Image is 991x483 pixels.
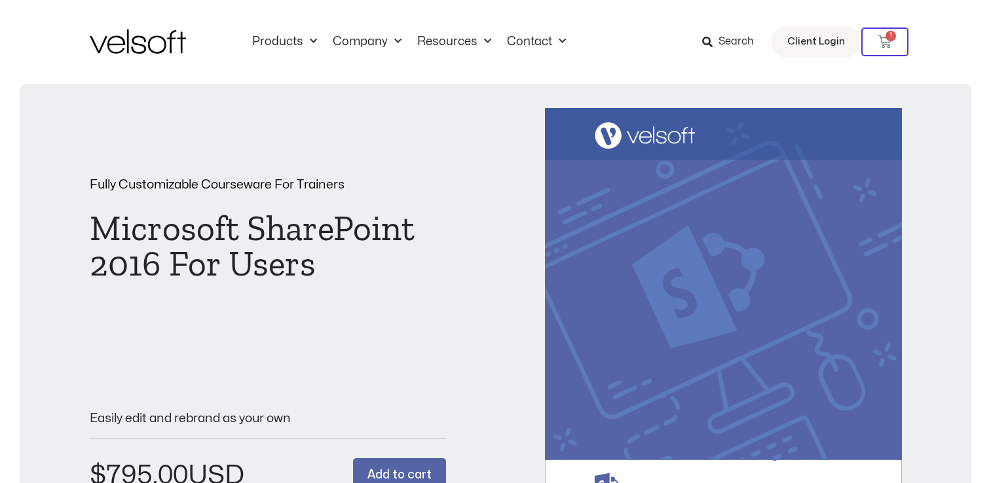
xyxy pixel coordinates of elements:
[90,29,186,54] img: Velsoft Training Materials
[325,35,409,49] a: CompanyMenu Toggle
[861,27,908,56] a: 1
[702,31,763,53] a: Search
[771,26,861,58] a: Client Login
[90,412,446,425] p: Easily edit and rebrand as your own
[244,35,325,49] a: ProductsMenu Toggle
[90,211,446,281] h1: Microsoft SharePoint 2016 For Users
[886,31,896,41] span: 1
[787,33,845,50] span: Client Login
[90,179,446,191] p: Fully Customizable Courseware For Trainers
[409,35,499,49] a: ResourcesMenu Toggle
[244,35,574,49] nav: Menu
[499,35,574,49] a: ContactMenu Toggle
[719,33,754,50] span: Search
